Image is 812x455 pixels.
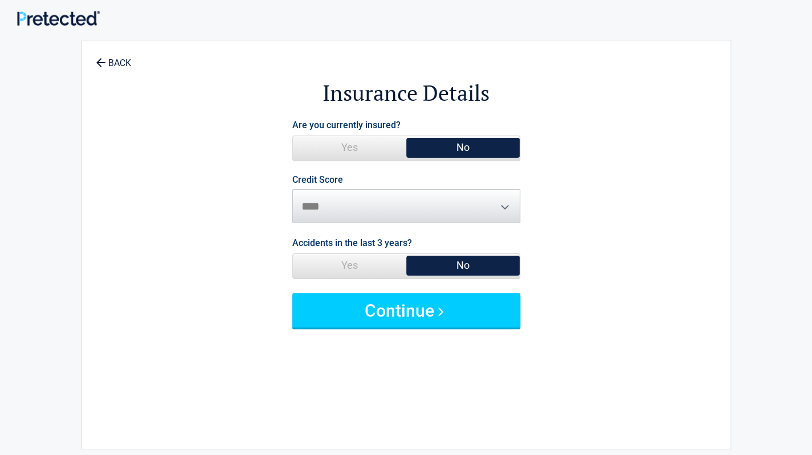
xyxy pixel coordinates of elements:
[292,175,343,185] label: Credit Score
[292,293,520,327] button: Continue
[145,79,668,108] h2: Insurance Details
[17,11,100,26] img: Main Logo
[406,254,520,277] span: No
[292,235,412,251] label: Accidents in the last 3 years?
[406,136,520,159] span: No
[293,136,406,159] span: Yes
[292,117,401,133] label: Are you currently insured?
[93,48,133,68] a: BACK
[293,254,406,277] span: Yes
